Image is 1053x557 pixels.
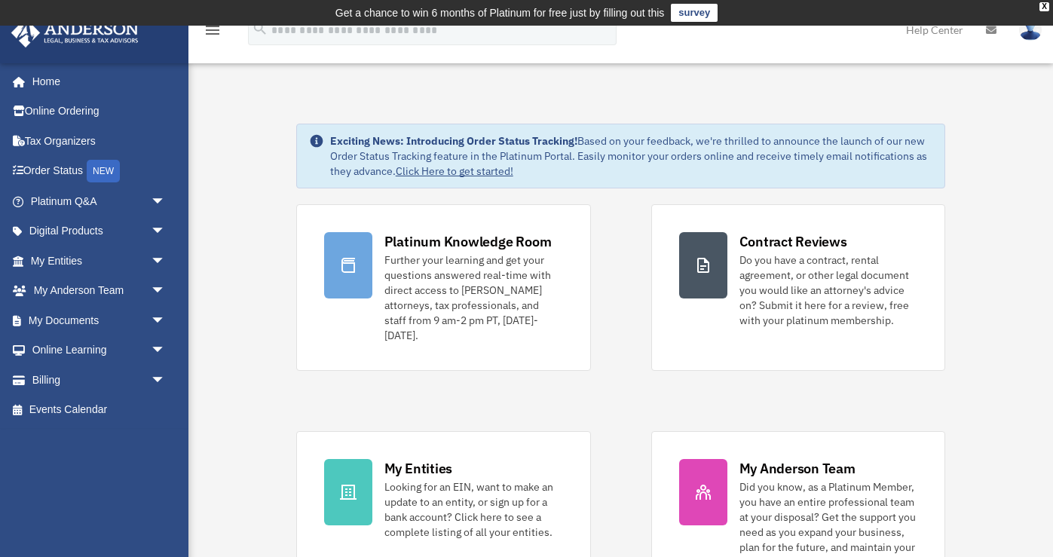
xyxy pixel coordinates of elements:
div: NEW [87,160,120,182]
div: Further your learning and get your questions answered real-time with direct access to [PERSON_NAM... [384,252,563,343]
a: Contract Reviews Do you have a contract, rental agreement, or other legal document you would like... [651,204,946,371]
div: Looking for an EIN, want to make an update to an entity, or sign up for a bank account? Click her... [384,479,563,540]
a: Order StatusNEW [11,156,188,187]
div: close [1039,2,1049,11]
a: survey [671,4,718,22]
div: My Anderson Team [739,459,856,478]
span: arrow_drop_down [151,186,181,217]
a: Platinum Knowledge Room Further your learning and get your questions answered real-time with dire... [296,204,591,371]
a: Click Here to get started! [396,164,513,178]
a: Platinum Q&Aarrow_drop_down [11,186,188,216]
span: arrow_drop_down [151,335,181,366]
span: arrow_drop_down [151,276,181,307]
a: Online Learningarrow_drop_down [11,335,188,366]
span: arrow_drop_down [151,246,181,277]
span: arrow_drop_down [151,216,181,247]
a: My Entitiesarrow_drop_down [11,246,188,276]
div: Contract Reviews [739,232,847,251]
div: Platinum Knowledge Room [384,232,552,251]
a: Events Calendar [11,395,188,425]
a: menu [204,26,222,39]
img: User Pic [1019,19,1042,41]
a: Digital Productsarrow_drop_down [11,216,188,246]
a: Tax Organizers [11,126,188,156]
a: Billingarrow_drop_down [11,365,188,395]
span: arrow_drop_down [151,365,181,396]
div: Do you have a contract, rental agreement, or other legal document you would like an attorney's ad... [739,252,918,328]
span: arrow_drop_down [151,305,181,336]
a: My Anderson Teamarrow_drop_down [11,276,188,306]
a: My Documentsarrow_drop_down [11,305,188,335]
i: search [252,20,268,37]
a: Online Ordering [11,96,188,127]
div: My Entities [384,459,452,478]
a: Home [11,66,181,96]
div: Get a chance to win 6 months of Platinum for free just by filling out this [335,4,665,22]
div: Based on your feedback, we're thrilled to announce the launch of our new Order Status Tracking fe... [330,133,933,179]
img: Anderson Advisors Platinum Portal [7,18,143,47]
i: menu [204,21,222,39]
strong: Exciting News: Introducing Order Status Tracking! [330,134,577,148]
